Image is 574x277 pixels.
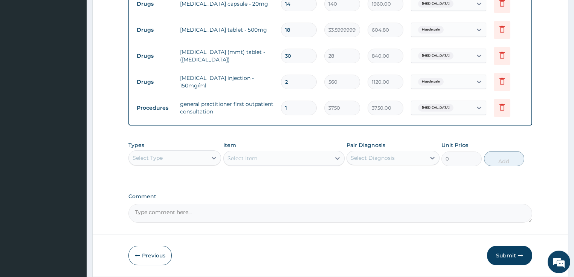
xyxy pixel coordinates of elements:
button: Add [484,151,524,166]
span: Muscle pain [418,26,444,34]
span: Muscle pain [418,78,444,86]
td: [MEDICAL_DATA] tablet - 500mg [176,22,278,37]
td: [MEDICAL_DATA] injection - 150mg/ml [176,70,278,93]
label: Comment [128,193,533,200]
button: Previous [128,246,172,265]
td: Procedures [133,101,176,115]
label: Item [223,141,236,149]
div: Chat with us now [39,42,127,52]
img: d_794563401_company_1708531726252_794563401 [14,38,31,57]
div: Minimize live chat window [124,4,142,22]
td: [MEDICAL_DATA] (mmt) tablet - ([MEDICAL_DATA]) [176,44,278,67]
div: Select Diagnosis [351,154,395,162]
td: Drugs [133,49,176,63]
div: Select Type [133,154,163,162]
span: [MEDICAL_DATA] [418,104,453,112]
td: Drugs [133,23,176,37]
label: Types [128,142,144,148]
span: [MEDICAL_DATA] [418,52,453,60]
button: Submit [487,246,532,265]
span: We're online! [44,88,104,164]
label: Pair Diagnosis [347,141,385,149]
td: Drugs [133,75,176,89]
textarea: Type your message and hit 'Enter' [4,191,143,218]
label: Unit Price [441,141,469,149]
td: general practitioner first outpatient consultation [176,96,278,119]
